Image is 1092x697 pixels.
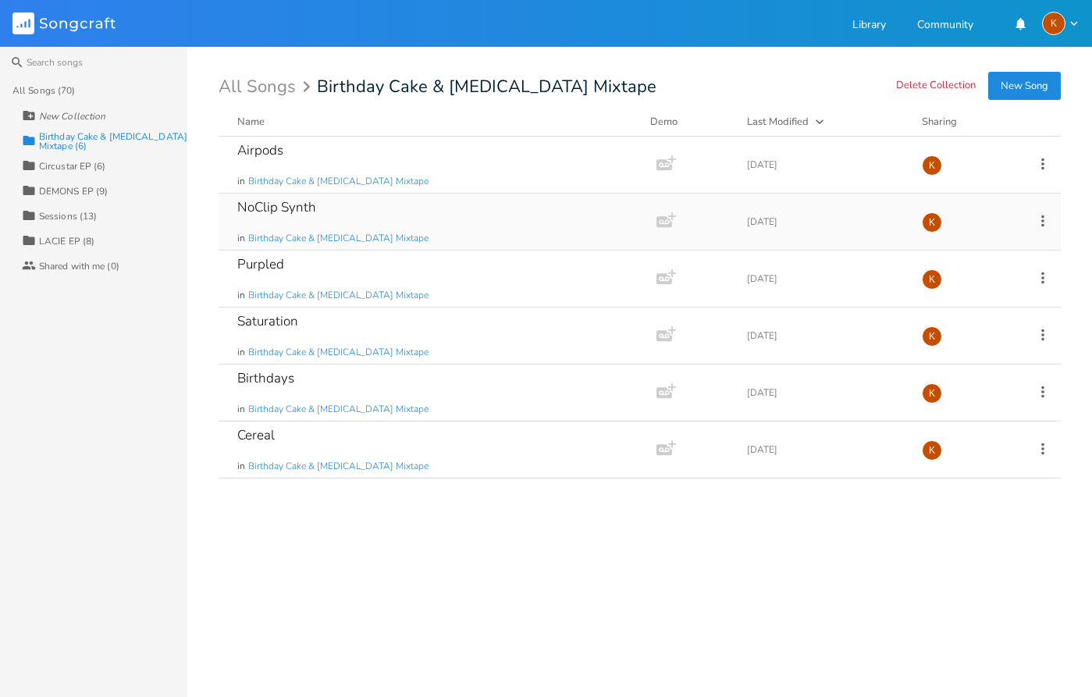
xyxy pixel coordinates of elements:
[922,269,942,290] div: Kat
[747,217,903,226] div: [DATE]
[747,115,809,129] div: Last Modified
[747,388,903,397] div: [DATE]
[237,403,245,416] span: in
[747,445,903,454] div: [DATE]
[852,20,886,33] a: Library
[237,114,631,130] button: Name
[747,331,903,340] div: [DATE]
[237,175,245,188] span: in
[237,289,245,302] span: in
[39,132,187,151] div: Birthday Cake & [MEDICAL_DATA] Mixtape (6)
[248,403,429,416] span: Birthday Cake & [MEDICAL_DATA] Mixtape
[237,201,316,214] div: NoClip Synth
[896,80,976,93] button: Delete Collection
[1042,12,1080,35] button: K
[650,114,728,130] div: Demo
[237,232,245,245] span: in
[237,115,265,129] div: Name
[248,289,429,302] span: Birthday Cake & [MEDICAL_DATA] Mixtape
[237,258,284,271] div: Purpled
[248,232,429,245] span: Birthday Cake & [MEDICAL_DATA] Mixtape
[922,326,942,347] div: Kat
[237,315,298,328] div: Saturation
[219,80,315,94] div: All Songs
[39,112,105,121] div: New Collection
[39,236,94,246] div: LACIE EP (8)
[39,261,119,271] div: Shared with me (0)
[747,114,903,130] button: Last Modified
[39,212,97,221] div: Sessions (13)
[248,460,429,473] span: Birthday Cake & [MEDICAL_DATA] Mixtape
[317,78,656,95] span: Birthday Cake & [MEDICAL_DATA] Mixtape
[237,144,283,157] div: Airpods
[747,274,903,283] div: [DATE]
[12,86,75,95] div: All Songs (70)
[922,440,942,461] div: Kat
[248,175,429,188] span: Birthday Cake & [MEDICAL_DATA] Mixtape
[922,383,942,404] div: Kat
[988,72,1061,100] button: New Song
[237,346,245,359] span: in
[747,160,903,169] div: [DATE]
[39,187,108,196] div: DEMONS EP (9)
[237,372,294,385] div: Birthdays
[922,155,942,176] div: Kat
[922,114,1016,130] div: Sharing
[237,460,245,473] span: in
[1042,12,1065,35] div: Kat
[917,20,973,33] a: Community
[39,162,106,171] div: Circustar EP (6)
[248,346,429,359] span: Birthday Cake & [MEDICAL_DATA] Mixtape
[237,429,275,442] div: Cereal
[922,212,942,233] div: Kat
